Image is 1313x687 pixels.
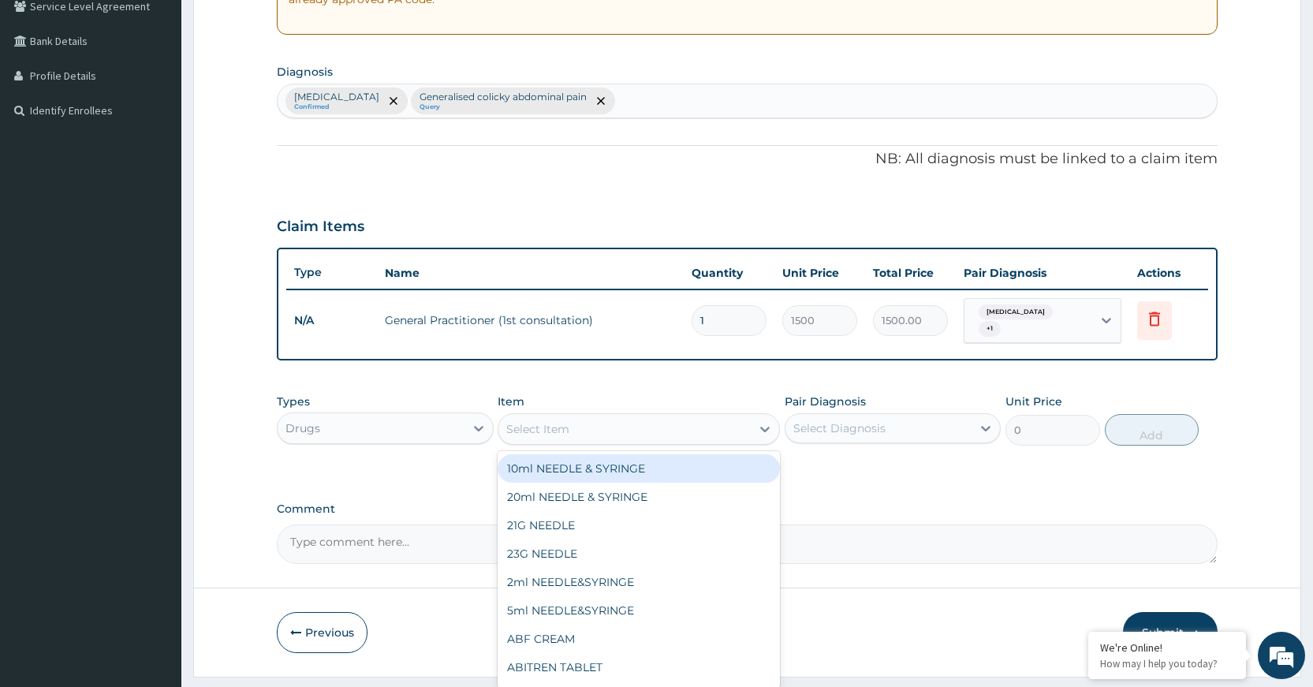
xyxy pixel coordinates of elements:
[498,596,780,625] div: 5ml NEEDLE&SYRINGE
[1123,612,1218,653] button: Submit
[29,79,64,118] img: d_794563401_company_1708531726252_794563401
[377,304,684,336] td: General Practitioner (1st consultation)
[498,625,780,653] div: ABF CREAM
[498,568,780,596] div: 2ml NEEDLE&SYRINGE
[286,306,377,335] td: N/A
[1105,414,1199,446] button: Add
[259,8,297,46] div: Minimize live chat window
[498,511,780,540] div: 21G NEEDLE
[420,103,587,111] small: Query
[420,91,587,103] p: Generalised colicky abdominal pain
[774,257,865,289] th: Unit Price
[498,540,780,568] div: 23G NEEDLE
[294,103,379,111] small: Confirmed
[498,394,524,409] label: Item
[277,612,367,653] button: Previous
[386,94,401,108] span: remove selection option
[865,257,956,289] th: Total Price
[1005,394,1062,409] label: Unit Price
[277,502,1218,516] label: Comment
[82,88,265,109] div: Chat with us now
[594,94,608,108] span: remove selection option
[285,420,320,436] div: Drugs
[979,321,1001,337] span: + 1
[979,304,1053,320] span: [MEDICAL_DATA]
[956,257,1129,289] th: Pair Diagnosis
[377,257,684,289] th: Name
[277,218,364,236] h3: Claim Items
[277,149,1218,170] p: NB: All diagnosis must be linked to a claim item
[277,64,333,80] label: Diagnosis
[793,420,886,436] div: Select Diagnosis
[1129,257,1208,289] th: Actions
[684,257,774,289] th: Quantity
[294,91,379,103] p: [MEDICAL_DATA]
[498,454,780,483] div: 10ml NEEDLE & SYRINGE
[498,653,780,681] div: ABITREN TABLET
[1100,657,1234,670] p: How may I help you today?
[506,421,569,437] div: Select Item
[498,483,780,511] div: 20ml NEEDLE & SYRINGE
[286,258,377,287] th: Type
[1100,640,1234,655] div: We're Online!
[8,431,300,486] textarea: Type your message and hit 'Enter'
[91,199,218,358] span: We're online!
[277,395,310,409] label: Types
[785,394,866,409] label: Pair Diagnosis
